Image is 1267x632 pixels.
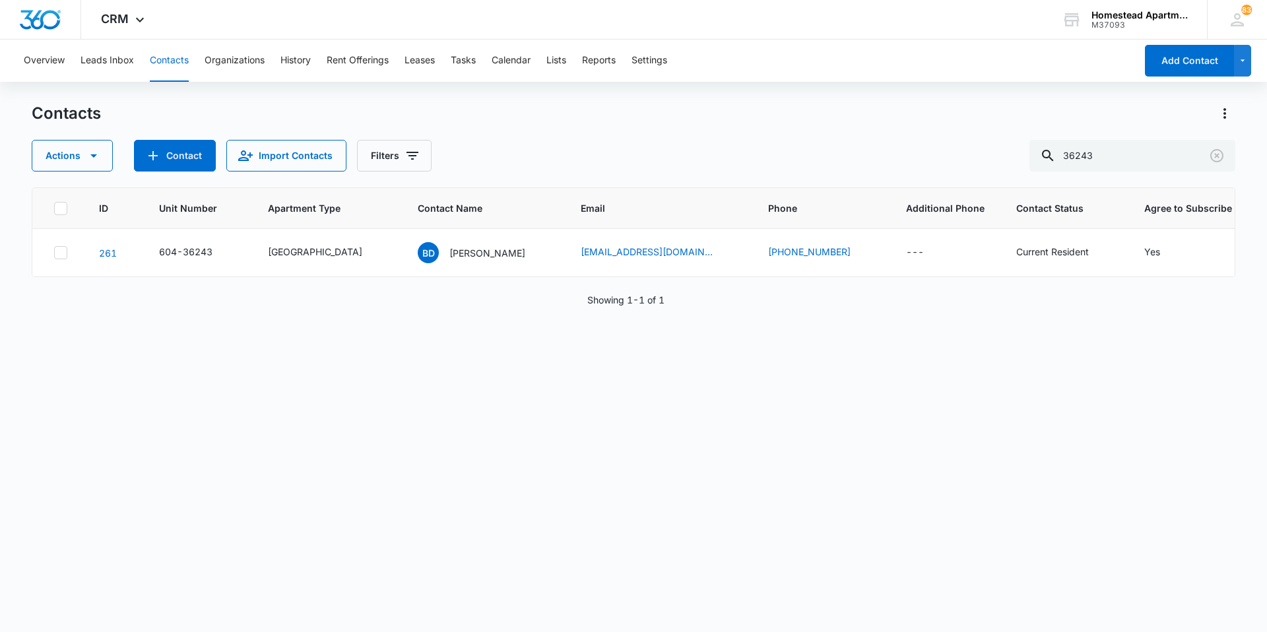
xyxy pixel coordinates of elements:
[357,140,432,172] button: Filters
[32,140,113,172] button: Actions
[159,245,236,261] div: Unit Number - 604-36243 - Select to Edit Field
[418,201,530,215] span: Contact Name
[418,242,439,263] span: BD
[581,201,717,215] span: Email
[226,140,346,172] button: Import Contacts
[906,201,985,215] span: Additional Phone
[451,40,476,82] button: Tasks
[1091,20,1188,30] div: account id
[1016,245,1113,261] div: Contact Status - Current Resident - Select to Edit Field
[418,242,549,263] div: Contact Name - Barbara Dickinson - Select to Edit Field
[768,245,874,261] div: Phone - 970-744-8197 - Select to Edit Field
[1144,201,1232,215] span: Agree to Subscribe
[24,40,65,82] button: Overview
[1214,103,1235,124] button: Actions
[587,293,665,307] p: Showing 1-1 of 1
[1145,45,1234,77] button: Add Contact
[280,40,311,82] button: History
[768,201,855,215] span: Phone
[906,245,924,261] div: ---
[1029,140,1235,172] input: Search Contacts
[405,40,435,82] button: Leases
[1241,5,1252,15] span: 83
[150,40,189,82] button: Contacts
[205,40,265,82] button: Organizations
[159,245,212,259] div: 604-36243
[492,40,531,82] button: Calendar
[81,40,134,82] button: Leads Inbox
[1144,245,1160,259] div: Yes
[1206,145,1227,166] button: Clear
[99,247,117,259] a: Navigate to contact details page for Barbara Dickinson
[1016,201,1093,215] span: Contact Status
[159,201,236,215] span: Unit Number
[99,201,108,215] span: ID
[632,40,667,82] button: Settings
[1016,245,1089,259] div: Current Resident
[101,12,129,26] span: CRM
[581,245,713,259] a: [EMAIL_ADDRESS][DOMAIN_NAME]
[906,245,948,261] div: Additional Phone - - Select to Edit Field
[268,245,386,261] div: Apartment Type - Oxford - Select to Edit Field
[1241,5,1252,15] div: notifications count
[449,246,525,260] p: [PERSON_NAME]
[546,40,566,82] button: Lists
[268,245,362,259] div: [GEOGRAPHIC_DATA]
[582,40,616,82] button: Reports
[581,245,736,261] div: Email - barb_dickinson_8@hotmail.com - Select to Edit Field
[268,201,386,215] span: Apartment Type
[32,104,101,123] h1: Contacts
[768,245,851,259] a: [PHONE_NUMBER]
[134,140,216,172] button: Add Contact
[1144,245,1184,261] div: Agree to Subscribe - Yes - Select to Edit Field
[327,40,389,82] button: Rent Offerings
[1091,10,1188,20] div: account name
